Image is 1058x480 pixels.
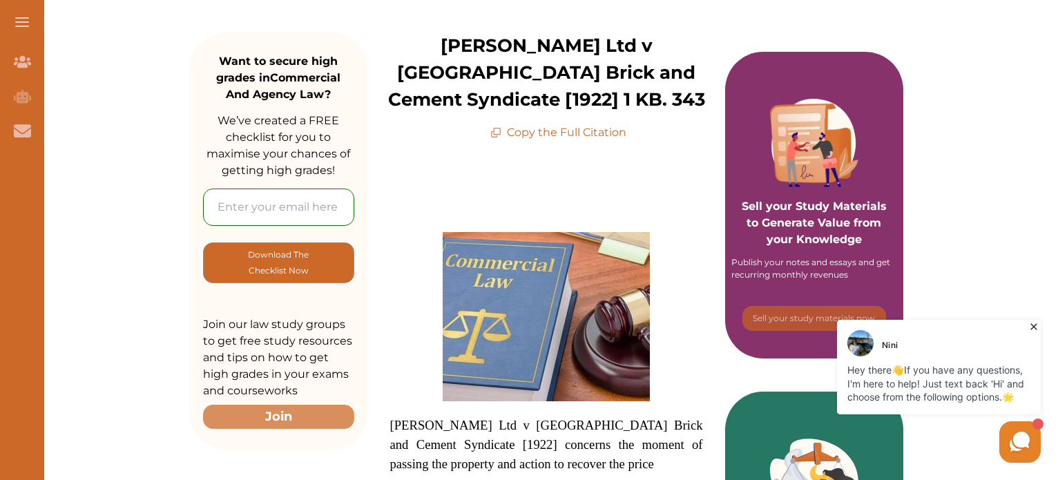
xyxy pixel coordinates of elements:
[770,99,858,187] img: Purple card image
[203,189,354,226] input: Enter your email here
[739,160,890,248] p: Sell your Study Materials to Generate Value from your Knowledge
[231,247,326,279] p: Download The Checklist Now
[390,418,703,471] span: [PERSON_NAME] Ltd v [GEOGRAPHIC_DATA] Brick and Cement Syndicate [1922] concerns the moment of pa...
[206,114,350,177] span: We’ve created a FREE checklist for you to maximise your chances of getting high grades!
[490,124,626,141] p: Copy the Full Citation
[753,312,875,325] p: Sell your study materials now
[203,405,354,429] button: Join
[216,55,340,101] strong: Want to secure high grades in Commercial And Agency Law ?
[731,256,897,281] div: Publish your notes and essays and get recurring monthly revenues
[727,316,1044,466] iframe: HelpCrunch
[368,32,725,113] p: [PERSON_NAME] Ltd v [GEOGRAPHIC_DATA] Brick and Cement Syndicate [1922] 1 KB. 343
[443,232,650,401] img: Commercial-and-Agency-Law-feature-300x245.jpg
[742,306,886,331] button: [object Object]
[203,242,354,283] button: [object Object]
[203,316,354,399] p: Join our law study groups to get free study resources and tips on how to get high grades in your ...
